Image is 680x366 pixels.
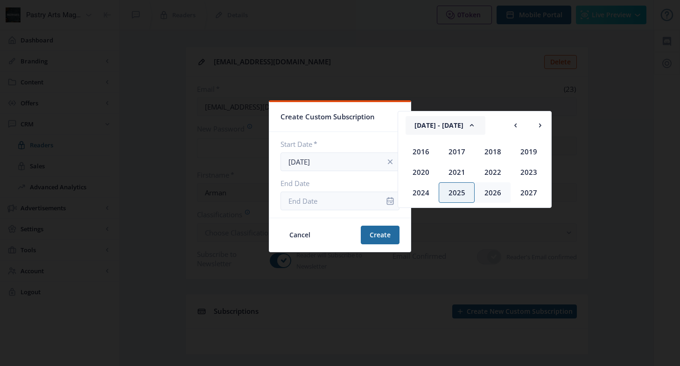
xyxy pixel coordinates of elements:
nb-icon: info [386,196,395,206]
div: 2023 [511,162,547,182]
div: 2021 [439,162,475,182]
div: 2019 [511,141,547,162]
div: 2020 [403,162,439,182]
input: Start Date [280,152,400,171]
div: 2024 [403,182,439,203]
div: 2027 [511,182,547,203]
label: Start Date [280,139,392,149]
div: 2025 [439,182,475,203]
nb-icon: info [386,157,395,166]
button: Cancel [280,226,319,244]
div: 2022 [475,162,511,182]
div: 2017 [439,141,475,162]
label: End Date [280,179,392,188]
div: 2018 [475,141,511,162]
div: 2016 [403,141,439,162]
span: Create Custom Subscription [280,110,375,124]
button: Create [361,226,400,244]
button: [DATE] - [DATE] [406,116,485,135]
div: 2026 [475,182,511,203]
button: info [381,152,400,171]
input: End Date [280,192,400,210]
